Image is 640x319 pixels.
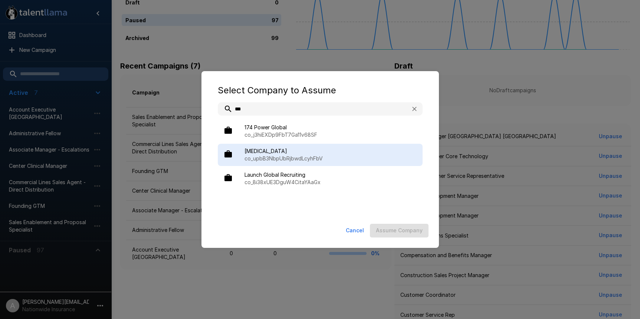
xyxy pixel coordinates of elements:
h5: Select Company to Assume [218,84,336,96]
p: co_8i38xUE3DguW4CitaYAaGx [244,179,417,186]
div: 174 Power Globalco_j3hiEXDp9FbT7Ga11v68SF [218,120,423,142]
div: Launch Global Recruitingco_8i38xUE3DguW4CitaYAaGx [218,167,423,190]
p: co_upbB3NbpUbRjbwdLcyhFbV [244,155,417,162]
button: Cancel [343,224,367,237]
span: [MEDICAL_DATA] [244,147,417,155]
p: co_j3hiEXDp9FbT7Ga11v68SF [244,131,417,139]
span: 174 Power Global [244,124,417,131]
span: Launch Global Recruiting [244,171,417,179]
div: [MEDICAL_DATA]co_upbB3NbpUbRjbwdLcyhFbV [218,144,423,166]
